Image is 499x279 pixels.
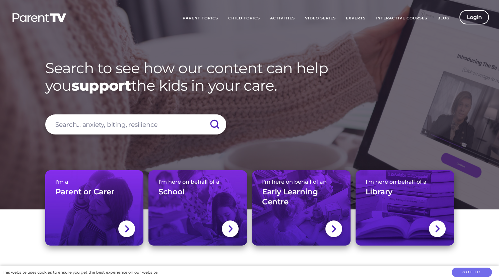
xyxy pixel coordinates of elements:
img: parenttv-logo-white.4c85aaf.svg [12,13,67,22]
strong: support [71,76,131,94]
a: I'm here on behalf of aSchool [148,170,247,246]
a: Login [459,10,489,24]
a: Child Topics [223,10,265,27]
a: Experts [341,10,371,27]
a: Activities [265,10,300,27]
span: I'm here on behalf of a [159,179,237,185]
button: Got it! [452,268,492,277]
a: I'm here on behalf of anEarly Learning Centre [252,170,351,246]
span: I'm a [55,179,134,185]
img: svg+xml;base64,PHN2ZyBlbmFibGUtYmFja2dyb3VuZD0ibmV3IDAgMCAxNC44IDI1LjciIHZpZXdCb3g9IjAgMCAxNC44ID... [435,224,440,233]
span: I'm here on behalf of a [366,179,444,185]
a: I'm here on behalf of aLibrary [356,170,454,246]
img: svg+xml;base64,PHN2ZyBlbmFibGUtYmFja2dyb3VuZD0ibmV3IDAgMCAxNC44IDI1LjciIHZpZXdCb3g9IjAgMCAxNC44ID... [331,224,336,233]
a: Blog [432,10,454,27]
a: Interactive Courses [371,10,432,27]
span: I'm here on behalf of an [262,179,340,185]
h1: Search to see how our content can help you the kids in your care. [45,59,454,95]
a: Video Series [300,10,341,27]
img: svg+xml;base64,PHN2ZyBlbmFibGUtYmFja2dyb3VuZD0ibmV3IDAgMCAxNC44IDI1LjciIHZpZXdCb3g9IjAgMCAxNC44ID... [228,224,233,233]
h3: School [159,187,185,197]
a: I'm aParent or Carer [45,170,144,246]
input: Submit [203,114,226,134]
input: Search... anxiety, biting, resilience [45,114,226,134]
h3: Early Learning Centre [262,187,340,207]
img: svg+xml;base64,PHN2ZyBlbmFibGUtYmFja2dyb3VuZD0ibmV3IDAgMCAxNC44IDI1LjciIHZpZXdCb3g9IjAgMCAxNC44ID... [124,224,129,233]
h3: Library [366,187,392,197]
a: Parent Topics [178,10,223,27]
h3: Parent or Carer [55,187,115,197]
div: This website uses cookies to ensure you get the best experience on our website. [2,269,158,276]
